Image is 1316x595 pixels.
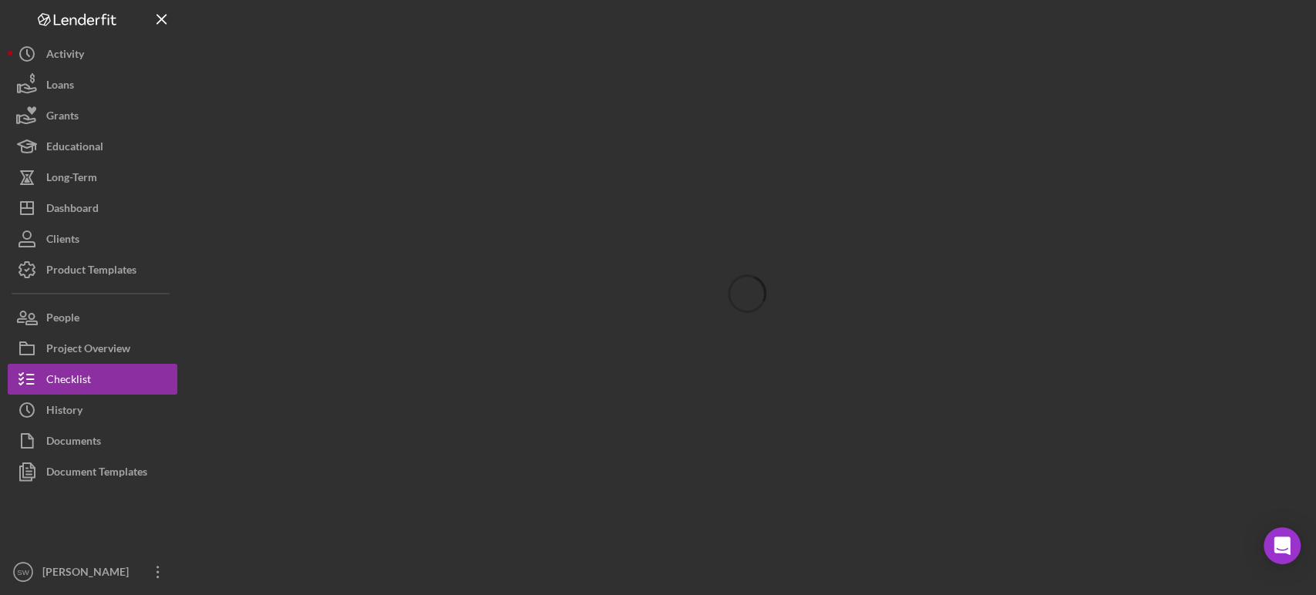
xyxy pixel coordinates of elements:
[8,302,177,333] button: People
[8,100,177,131] button: Grants
[8,364,177,395] button: Checklist
[1264,527,1301,564] div: Open Intercom Messenger
[8,131,177,162] button: Educational
[8,193,177,224] button: Dashboard
[46,39,84,73] div: Activity
[46,162,97,197] div: Long-Term
[8,333,177,364] button: Project Overview
[46,395,82,429] div: History
[46,254,136,289] div: Product Templates
[46,302,79,337] div: People
[8,69,177,100] button: Loans
[46,193,99,227] div: Dashboard
[39,556,139,591] div: [PERSON_NAME]
[8,162,177,193] button: Long-Term
[46,131,103,166] div: Educational
[46,364,91,398] div: Checklist
[46,100,79,135] div: Grants
[17,568,29,577] text: SW
[46,69,74,104] div: Loans
[8,39,177,69] button: Activity
[46,456,147,491] div: Document Templates
[8,254,177,285] button: Product Templates
[46,425,101,460] div: Documents
[46,224,79,258] div: Clients
[8,556,177,587] button: SW[PERSON_NAME]
[46,333,130,368] div: Project Overview
[8,395,177,425] button: History
[8,224,177,254] button: Clients
[8,425,177,456] button: Documents
[8,456,177,487] button: Document Templates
